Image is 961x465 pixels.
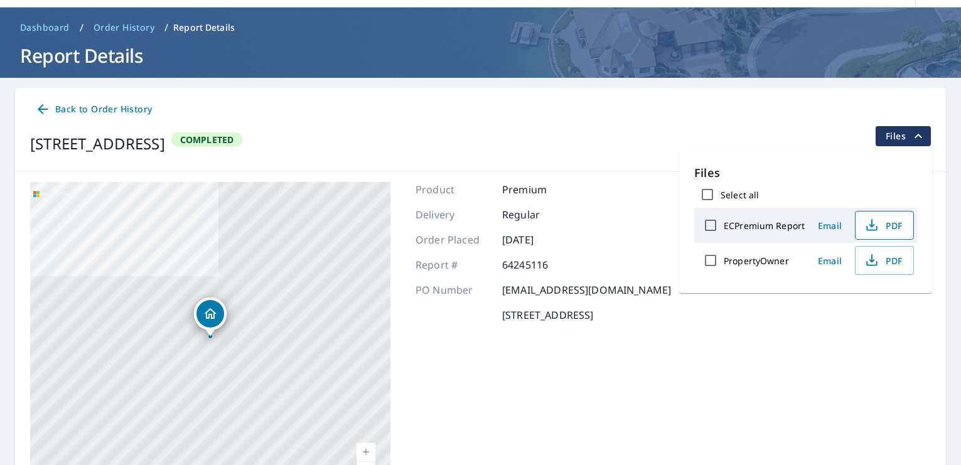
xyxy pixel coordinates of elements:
div: Dropped pin, building 1, Residential property, 14712 Trapper Rd Orlando, FL 32837 [194,297,227,336]
span: Email [815,255,845,267]
label: PropertyOwner [724,255,789,267]
label: ECPremium Report [724,220,805,232]
p: Delivery [416,207,491,222]
button: PDF [855,211,914,240]
p: 64245116 [502,257,577,272]
a: Current Level 17, Zoom In [357,443,375,462]
p: Premium [502,182,577,197]
p: [EMAIL_ADDRESS][DOMAIN_NAME] [502,282,671,297]
span: Email [815,220,845,232]
span: Dashboard [20,21,70,34]
p: Product [416,182,491,197]
a: Order History [89,18,159,38]
p: Files [694,164,917,181]
p: Report Details [173,21,235,34]
span: PDF [863,218,903,233]
span: Order History [94,21,154,34]
p: PO Number [416,282,491,297]
a: Dashboard [15,18,75,38]
span: Back to Order History [35,102,152,117]
li: / [80,20,83,35]
p: Report # [416,257,491,272]
span: Completed [173,134,242,146]
button: Email [810,216,850,235]
nav: breadcrumb [15,18,946,38]
p: [DATE] [502,232,577,247]
button: Email [810,251,850,270]
span: Files [886,129,926,144]
p: [STREET_ADDRESS] [502,307,593,323]
label: Select all [721,189,759,201]
li: / [164,20,168,35]
span: PDF [863,253,903,268]
p: Order Placed [416,232,491,247]
h1: Report Details [15,43,946,68]
button: filesDropdownBtn-64245116 [875,126,931,146]
div: [STREET_ADDRESS] [30,132,165,155]
p: Regular [502,207,577,222]
a: Back to Order History [30,98,157,121]
button: PDF [855,246,914,275]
